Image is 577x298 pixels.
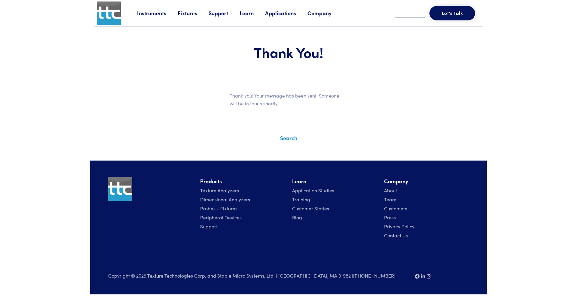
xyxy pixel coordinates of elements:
p: Thank you! Your message has been sent. Someone will be in touch shortly. [230,92,347,107]
a: Learn [240,9,265,17]
li: Company [384,177,469,186]
a: Application Studies [292,187,334,194]
a: Customers [384,205,407,212]
li: Products [200,177,285,186]
a: Customer Stories [292,205,329,212]
a: Probes + Fixtures [200,205,237,212]
h1: Thank You! [108,44,469,61]
a: Support [200,223,218,230]
a: Contact Us [384,232,408,239]
a: Blog [292,214,302,221]
a: Privacy Policy [384,223,414,230]
a: Support [209,9,240,17]
img: ttc_logo_1x1_v1.0.png [108,177,132,201]
a: Applications [265,9,307,17]
a: Instruments [137,9,178,17]
a: Training [292,196,310,203]
a: About [384,187,397,194]
p: Copyright © 2025 Texture Technologies Corp. and Stable Micro Systems, Ltd. | [GEOGRAPHIC_DATA], M... [108,272,408,280]
img: ttc_logo_1x1_v1.0.png [97,2,121,25]
a: Texture Analyzers [200,187,239,194]
a: [PHONE_NUMBER] [353,272,395,279]
li: Learn [292,177,377,186]
a: Fixtures [178,9,209,17]
a: Company [307,9,343,17]
a: Search [280,134,297,142]
a: Press [384,214,396,221]
a: Team [384,196,396,203]
button: Let's Talk [429,6,475,20]
a: Peripheral Devices [200,214,242,221]
a: Dimensional Analyzers [200,196,250,203]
